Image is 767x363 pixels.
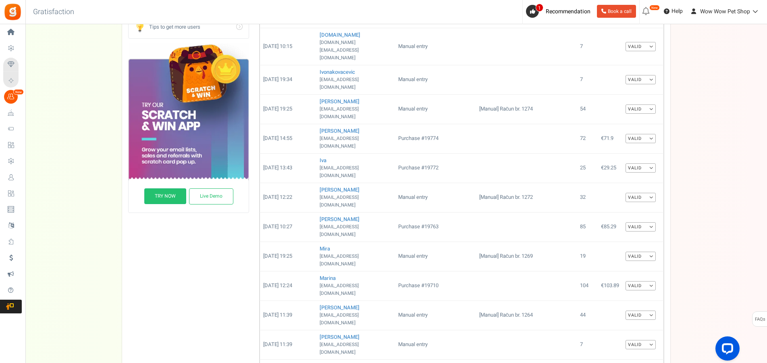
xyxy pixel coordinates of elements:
small: [EMAIL_ADDRESS][DOMAIN_NAME] [320,76,359,91]
small: [EMAIL_ADDRESS][DOMAIN_NAME] [320,165,359,179]
a: Iva [320,156,326,164]
td: €29.25 [598,153,622,183]
td: 44 [577,300,598,330]
td: [DATE] 12:22 [260,183,316,212]
td: 7 [577,65,598,94]
a: [PERSON_NAME] [320,127,360,135]
td: 104 [577,271,598,300]
a: Valid [626,75,656,84]
td: 7 [577,28,598,65]
span: 1 [536,4,543,12]
td: 72 [577,124,598,153]
td: [DATE] 12:24 [260,271,316,300]
small: [DOMAIN_NAME][EMAIL_ADDRESS][DOMAIN_NAME] [320,39,359,61]
td: [DATE] 19:25 [260,242,316,271]
a: Valid [626,42,656,51]
td: Manual entry [395,65,476,94]
a: [PERSON_NAME] [320,304,360,311]
td: [Manual] Račun br. 1272 [476,183,577,212]
td: Purchase #19763 [395,212,476,242]
a: New [3,90,22,104]
small: [EMAIL_ADDRESS][DOMAIN_NAME] [320,194,359,209]
td: 7 [577,330,598,359]
td: [Manual] Račun br. 1264 [476,300,577,330]
a: Marina [320,274,336,282]
td: [DATE] 13:43 [260,153,316,183]
td: €85.29 [598,212,622,242]
td: [DATE] 19:34 [260,65,316,94]
a: Valid [626,134,656,143]
td: [DATE] 19:25 [260,94,316,124]
td: 19 [577,242,598,271]
td: 85 [577,212,598,242]
h3: Gratisfaction [24,4,83,20]
a: Help [661,5,686,18]
small: [EMAIL_ADDRESS][DOMAIN_NAME] [320,223,359,238]
small: [EMAIL_ADDRESS][DOMAIN_NAME] [320,253,359,267]
td: Manual entry [395,242,476,271]
em: New [649,5,660,10]
a: TRY NOW [144,188,186,204]
a: Mira [320,245,330,252]
a: Valid [626,222,656,232]
a: Go [129,16,249,38]
td: [Manual] Račun br. 1269 [476,242,577,271]
td: Manual entry [395,330,476,359]
a: [DOMAIN_NAME] [320,31,360,39]
a: Valid [626,252,656,261]
a: [PERSON_NAME] [320,215,360,223]
a: 1 Recommendation [526,5,594,18]
td: [DATE] 10:15 [260,28,316,65]
a: Valid [626,311,656,320]
td: Purchase #19710 [395,271,476,300]
td: Manual entry [395,28,476,65]
a: Valid [626,193,656,202]
td: [DATE] 14:55 [260,124,316,153]
a: Live Demo [189,188,233,204]
td: Purchase #19774 [395,124,476,153]
small: [EMAIL_ADDRESS][DOMAIN_NAME] [320,106,359,120]
a: Valid [626,340,656,349]
a: [PERSON_NAME] [320,186,360,194]
em: New [13,89,24,95]
img: Gratisfaction [4,3,22,21]
td: 32 [577,183,598,212]
td: [Manual] Račun br. 1274 [476,94,577,124]
a: [PERSON_NAME] [320,333,360,341]
a: Valid [626,104,656,114]
td: €103.89 [598,271,622,300]
td: 54 [577,94,598,124]
span: Recommendation [546,7,590,16]
td: €71.9 [598,124,622,153]
span: Wow Wow Pet Shop [700,7,750,16]
td: [DATE] 11:39 [260,300,316,330]
td: Manual entry [395,94,476,124]
td: 25 [577,153,598,183]
span: Help [669,7,683,15]
small: [EMAIL_ADDRESS][DOMAIN_NAME] [320,312,359,326]
small: [EMAIL_ADDRESS][DOMAIN_NAME] [320,135,359,150]
a: ivonakovacevic [320,68,355,76]
a: Book a call [597,5,636,18]
td: Purchase #19772 [395,153,476,183]
td: [DATE] 10:27 [260,212,316,242]
td: Manual entry [395,300,476,330]
a: [PERSON_NAME] [320,98,360,105]
a: Valid [626,163,656,173]
small: [EMAIL_ADDRESS][DOMAIN_NAME] [320,341,359,356]
a: Valid [626,281,656,290]
small: [EMAIL_ADDRESS][DOMAIN_NAME] [320,282,359,297]
td: [DATE] 11:39 [260,330,316,359]
td: Manual entry [395,183,476,212]
span: FAQs [755,312,765,327]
